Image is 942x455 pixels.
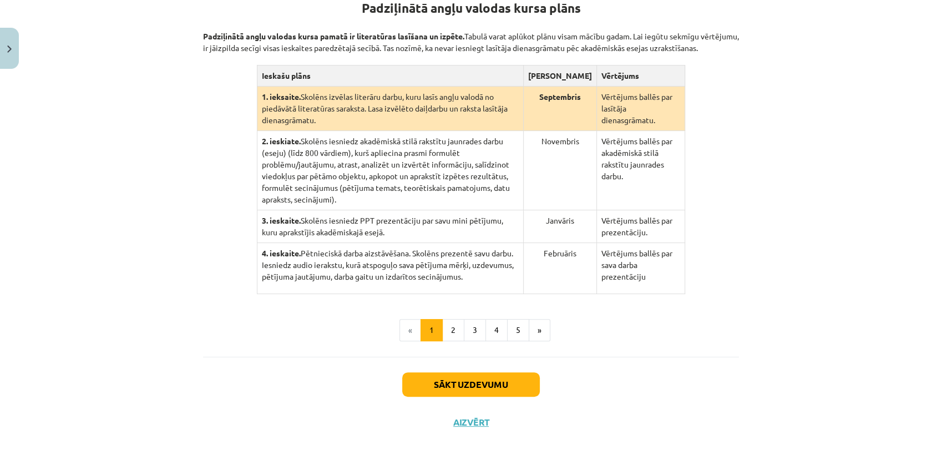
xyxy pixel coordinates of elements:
[203,19,739,54] p: Tabulā varat aplūkot plānu visam mācību gadam. Lai iegūtu sekmīgu vērtējumu, ir jāizpilda secīgi ...
[7,46,12,53] img: icon-close-lesson-0947bae3869378f0d4975bcd49f059093ad1ed9edebbc8119c70593378902aed.svg
[507,319,529,341] button: 5
[485,319,508,341] button: 4
[262,247,519,282] p: Pētnieciskā darba aizstāvēšana. Skolēns prezentē savu darbu. Iesniedz audio ierakstu, kurā atspog...
[523,65,596,87] th: [PERSON_NAME]
[596,210,685,243] td: Vērtējums ballēs par prezentāciju.
[528,247,592,259] p: Februāris
[257,210,523,243] td: Skolēns iesniedz PPT prezentāciju par savu mini pētījumu, kuru aprakstījis akadēmiskajā esejā.
[529,319,550,341] button: »
[257,65,523,87] th: Ieskašu plāns
[539,92,581,102] strong: Septembris
[596,87,685,131] td: Vērtējums ballēs par lasītāja dienasgrāmatu.
[402,372,540,397] button: Sākt uzdevumu
[596,131,685,210] td: Vērtējums ballēs par akadēmiskā stilā rakstītu jaunrades darbu.
[450,417,492,428] button: Aizvērt
[262,215,301,225] strong: 3. ieskaite.
[464,319,486,341] button: 3
[257,131,523,210] td: Skolēns iesniedz akadēmiskā stilā rakstītu jaunrades darbu (eseju) (līdz 800 vārdiem), kurš aplie...
[203,319,739,341] nav: Page navigation example
[421,319,443,341] button: 1
[262,92,301,102] strong: 1. ieksaite.
[523,210,596,243] td: Janvāris
[203,31,464,41] strong: Padziļinātā angļu valodas kursa pamatā ir literatūras lasīšana un izpēte.
[262,136,301,146] strong: 2. ieskiate.
[596,243,685,294] td: Vērtējums ballēs par sava darba prezentāciju
[523,131,596,210] td: Novembris
[596,65,685,87] th: Vērtējums
[442,319,464,341] button: 2
[262,248,301,258] strong: 4. ieskaite.
[257,87,523,131] td: Skolēns izvēlas literāru darbu, kuru lasīs angļu valodā no piedāvātā literatūras saraksta. Lasa i...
